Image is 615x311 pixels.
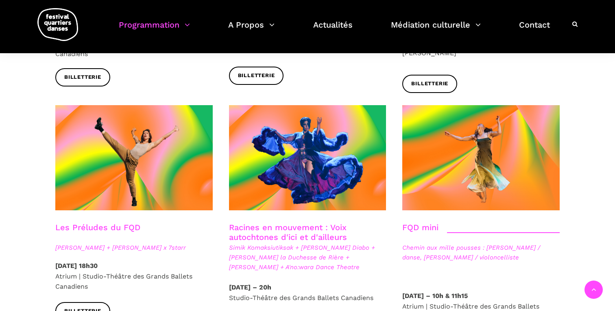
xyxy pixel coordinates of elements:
a: Billetterie [55,68,110,86]
span: Simik Komaksiutiksak + [PERSON_NAME] Diabo + [PERSON_NAME] la Duchesse de Rière + [PERSON_NAME] +... [229,243,386,272]
p: Atrium | Studio-Théâtre des Grands Ballets Canadiens [55,261,213,292]
a: Actualités [313,18,353,42]
span: Billetterie [238,71,275,80]
a: Billetterie [402,75,457,93]
span: Billetterie [411,80,448,88]
a: Billetterie [229,67,284,85]
span: Chemin aux mille pousses : [PERSON_NAME] / danse, [PERSON_NAME] / violoncelliste [402,243,560,262]
a: FQD mini [402,222,438,232]
a: Les Préludes du FQD [55,222,140,232]
a: Contact [519,18,550,42]
a: Programmation [119,18,190,42]
strong: [DATE] – 20h [229,283,271,291]
a: Racines en mouvement : Voix autochtones d'ici et d'ailleurs [229,222,347,242]
a: Médiation culturelle [391,18,481,42]
span: [PERSON_NAME] + [PERSON_NAME] x 7starr [55,243,213,253]
span: Billetterie [64,73,101,82]
img: logo-fqd-med [37,8,78,41]
a: A Propos [228,18,275,42]
p: Studio-Théâtre des Grands Ballets Canadiens [229,282,386,303]
strong: [DATE] – 10h & 11h15 [402,292,468,300]
strong: [DATE] 18h30 [55,262,98,270]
